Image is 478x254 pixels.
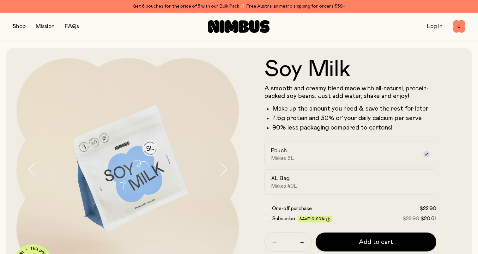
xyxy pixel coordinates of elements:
[272,216,295,221] span: Subscribe
[271,175,290,182] h2: XL Bag
[271,183,297,189] span: Makes 40L
[316,233,437,251] button: Add to cart
[272,105,437,112] li: Make up the amount you need & save the rest for later
[427,24,443,29] a: Log In
[272,114,437,122] li: 7.5g protein and 30% of your daily calcium per serve
[402,216,419,221] span: $22.90
[453,20,465,33] button: 0
[420,206,436,211] span: $22.90
[271,147,287,154] h2: Pouch
[264,58,437,81] h1: Soy Milk
[271,155,294,161] span: Makes 5L
[13,3,465,10] div: Get 6 pouches for the price of 5 with our Bulk Pack ✨ Free Australian metro shipping for orders $59+
[264,85,437,100] p: A smooth and creamy blend made with all-natural, protein-packed soy beans. Just add water, shake ...
[272,124,437,131] p: 90% less packaging compared to cartons!
[300,217,330,222] span: Save
[310,217,325,221] span: 10-20%
[359,238,393,246] span: Add to cart
[272,206,312,211] span: One-off purchase
[36,24,55,29] a: Mission
[421,216,436,221] span: $20.61
[65,24,79,29] a: FAQs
